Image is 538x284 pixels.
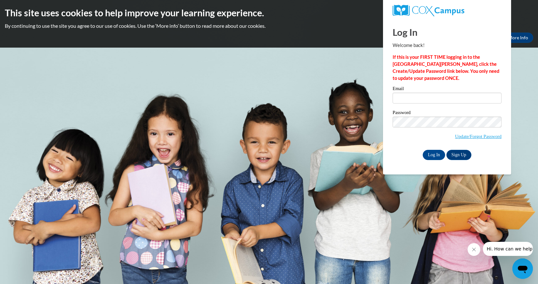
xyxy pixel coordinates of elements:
[5,22,533,29] p: By continuing to use the site you agree to our use of cookies. Use the ‘More info’ button to read...
[393,110,501,117] label: Password
[503,33,533,43] a: More Info
[512,258,533,279] iframe: Button to launch messaging window
[4,4,52,10] span: Hi. How can we help?
[393,5,464,16] img: COX Campus
[483,242,533,256] iframe: Message from company
[393,5,501,16] a: COX Campus
[468,243,480,256] iframe: Close message
[455,134,501,139] a: Update/Forgot Password
[393,54,499,81] strong: If this is your FIRST TIME logging in to the [GEOGRAPHIC_DATA][PERSON_NAME], click the Create/Upd...
[423,150,445,160] input: Log In
[393,42,501,49] p: Welcome back!
[5,6,533,19] h2: This site uses cookies to help improve your learning experience.
[446,150,471,160] a: Sign Up
[393,26,501,39] h1: Log In
[393,86,501,93] label: Email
